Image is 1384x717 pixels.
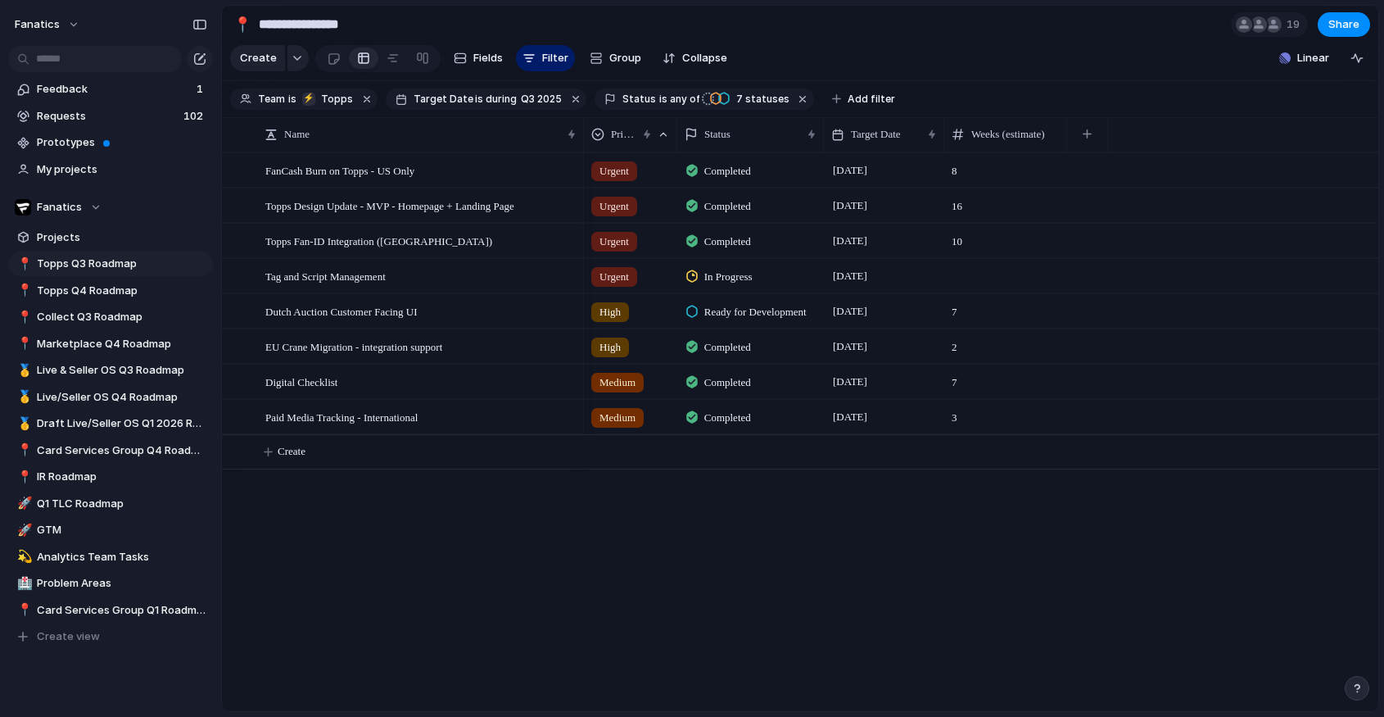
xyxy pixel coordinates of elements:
span: Q1 TLC Roadmap [37,496,207,512]
span: Card Services Group Q1 Roadmap [37,602,207,619]
span: Completed [704,163,751,179]
span: during [483,92,517,107]
div: 📍 [17,468,29,487]
span: Group [609,50,641,66]
span: Projects [37,229,207,246]
button: Collapse [656,45,734,71]
div: 🥇 [17,361,29,380]
span: Team [258,92,285,107]
span: High [599,339,621,356]
div: 💫 [17,547,29,566]
span: Completed [704,374,751,391]
button: 📍 [15,309,31,325]
button: 📍 [15,602,31,619]
button: Filter [516,45,575,71]
a: Feedback1 [8,77,213,102]
a: 📍IR Roadmap [8,465,213,489]
span: 10 [945,225,1066,250]
span: Card Services Group Q4 Roadmap [37,442,207,459]
span: Status [704,126,730,143]
span: Topps Q3 Roadmap [37,256,207,272]
div: 📍 [17,281,29,300]
div: 🥇 [17,415,29,433]
span: Completed [704,339,751,356]
button: isany of [656,90,703,108]
span: Priority [611,126,636,143]
span: Completed [704,198,751,215]
div: 🚀 [17,521,29,540]
span: [DATE] [829,337,871,356]
a: 💫Analytics Team Tasks [8,545,213,570]
button: 🥇 [15,389,31,406]
button: Create [230,45,285,71]
a: 📍Collect Q3 Roadmap [8,305,213,329]
button: 📍 [15,469,31,485]
button: is [285,90,300,108]
span: Urgent [599,198,629,215]
span: Q3 2025 [521,92,562,107]
span: is [475,92,483,107]
span: 7 [945,365,1066,391]
span: Create [278,443,305,460]
button: 7 statuses [701,90,793,108]
span: 1 [197,81,206,98]
span: Collapse [682,50,727,66]
button: 📍 [15,256,31,272]
span: Topps Fan-ID Integration ([GEOGRAPHIC_DATA]) [265,231,492,250]
span: Completed [704,410,751,426]
span: Target Date [414,92,473,107]
span: [DATE] [829,161,871,180]
a: Projects [8,225,213,250]
button: Group [581,45,649,71]
div: 📍Card Services Group Q4 Roadmap [8,438,213,463]
span: Digital Checklist [265,372,337,391]
div: 📍Topps Q4 Roadmap [8,279,213,303]
span: Share [1328,16,1359,33]
span: Urgent [599,163,629,179]
span: [DATE] [829,196,871,216]
span: 7 [945,295,1066,320]
span: 16 [945,189,1066,215]
a: 📍Topps Q3 Roadmap [8,252,213,276]
span: any of [667,92,699,107]
span: Weeks (estimate) [971,126,1045,143]
button: Q3 2025 [518,90,565,108]
div: 📍 [17,308,29,327]
a: 🚀GTM [8,518,213,542]
div: 📍 [17,441,29,460]
a: Prototypes [8,130,213,155]
span: Prototypes [37,134,207,151]
span: Create [240,50,277,66]
button: 🚀 [15,496,31,512]
div: 📍 [17,334,29,353]
span: IR Roadmap [37,469,207,485]
div: 📍Card Services Group Q1 Roadmap [8,598,213,623]
div: 🥇Draft Live/Seller OS Q1 2026 Roadmap [8,411,213,436]
div: 📍 [17,255,29,274]
div: 📍 [17,601,29,619]
span: Status [622,92,656,107]
span: Linear [1297,50,1329,66]
span: My projects [37,161,207,178]
div: 🏥 [17,574,29,593]
button: isduring [473,90,519,108]
span: Name [284,126,310,143]
a: 📍Marketplace Q4 Roadmap [8,332,213,356]
span: Marketplace Q4 Roadmap [37,336,207,352]
a: 🥇Live & Seller OS Q3 Roadmap [8,358,213,383]
span: 102 [183,108,206,125]
button: Add filter [822,88,905,111]
a: 🚀Q1 TLC Roadmap [8,492,213,516]
span: Live/Seller OS Q4 Roadmap [37,389,207,406]
span: Fields [473,50,503,66]
span: Topps Q4 Roadmap [37,283,207,299]
span: [DATE] [829,302,871,321]
span: GTM [37,522,207,538]
span: Problem Areas [37,575,207,592]
a: 🏥Problem Areas [8,571,213,596]
span: Topps Design Update - MVP - Homepage + Landing Page [265,196,514,215]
